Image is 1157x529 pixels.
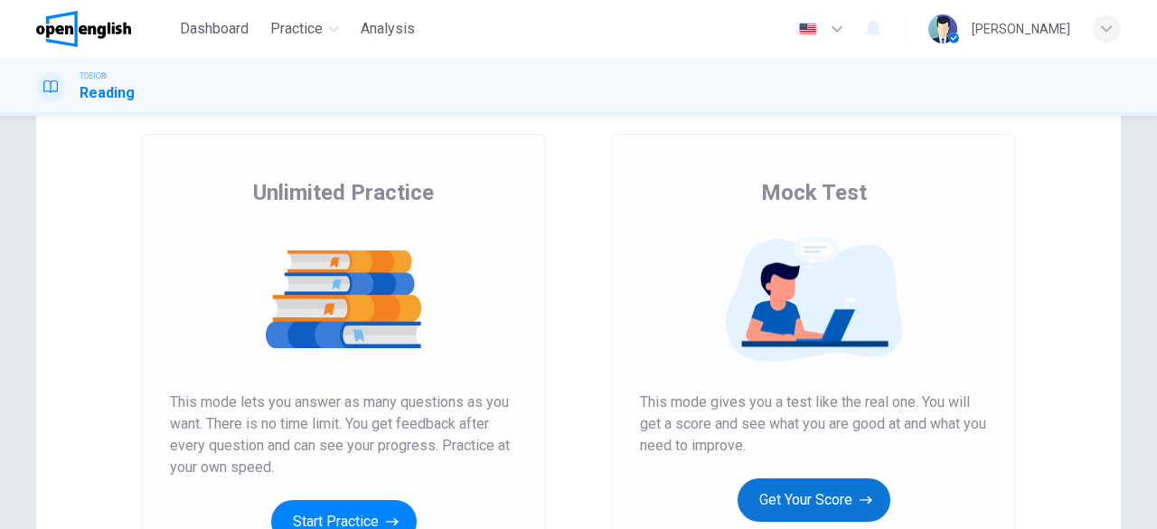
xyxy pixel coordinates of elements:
span: Unlimited Practice [253,178,434,207]
button: Dashboard [173,13,256,45]
span: This mode gives you a test like the real one. You will get a score and see what you are good at a... [640,392,987,457]
span: Mock Test [761,178,867,207]
span: TOEIC® [80,70,107,82]
div: [PERSON_NAME] [972,18,1070,40]
button: Get Your Score [738,478,890,522]
button: Practice [263,13,346,45]
button: Analysis [353,13,422,45]
img: Profile picture [928,14,957,43]
img: OpenEnglish logo [36,11,131,47]
img: en [796,23,819,36]
span: Dashboard [180,18,249,40]
span: Practice [270,18,323,40]
h1: Reading [80,82,135,104]
a: OpenEnglish logo [36,11,173,47]
span: Analysis [361,18,415,40]
span: This mode lets you answer as many questions as you want. There is no time limit. You get feedback... [170,392,517,478]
